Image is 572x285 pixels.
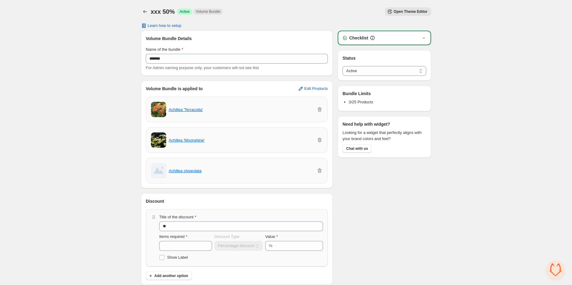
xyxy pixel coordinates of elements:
[346,146,368,151] span: Chat with us
[169,168,202,173] button: Achillea clypeolata
[394,9,427,14] span: Open Theme Editor
[151,8,175,15] h1: xxx 50%
[196,9,221,14] span: Volume Bundle
[349,35,368,41] h3: Checklist
[159,234,187,240] label: Items required
[167,255,188,260] span: Show Label
[343,130,426,142] span: Looking for a widget that perfectly aligns with your brand colors and feel?
[151,102,166,117] img: Achillea 'Terracotta'
[343,121,390,127] h3: Need help with widget?
[343,91,371,97] h3: Bundle Limits
[146,272,192,280] button: Add another option
[146,65,259,70] span: For Admin naming purpose only, your customers will not see this
[294,84,332,94] button: Edit Products
[265,234,278,240] label: Value
[141,7,149,16] button: Back
[385,7,431,16] a: Open Theme Editor
[343,144,372,153] button: Chat with us
[180,9,190,14] span: Active
[146,46,183,53] label: Name of the bundle
[304,86,328,91] span: Edit Products
[169,138,205,142] button: Achillea 'Moonshine'
[146,198,164,204] h3: Discount
[151,132,166,148] img: Achillea 'Moonshine'
[546,261,565,279] div: Open chat
[343,55,426,61] h3: Status
[169,107,203,112] button: Achillea 'Terracotta'
[151,163,166,178] img: Achillea clypeolata
[349,100,373,104] span: 3/25 Products
[154,273,188,278] span: Add another option
[137,21,185,30] button: Learn how to setup
[159,214,196,220] label: Title of the discount
[146,86,203,92] h3: Volume Bundle is applied to
[148,23,182,28] span: Learn how to setup
[146,35,328,42] h3: Volume Bundle Details
[269,243,273,249] div: %
[215,234,240,240] label: Discount Type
